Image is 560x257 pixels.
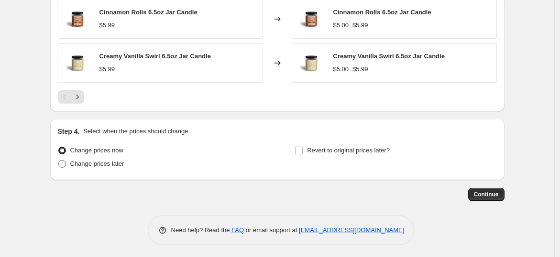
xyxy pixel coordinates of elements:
[474,191,499,198] span: Continue
[333,9,431,16] span: Cinnamon Rolls 6.5oz Jar Candle
[99,9,198,16] span: Cinnamon Rolls 6.5oz Jar Candle
[99,21,115,30] div: $5.99
[58,127,80,136] h2: Step 4.
[333,21,349,30] div: $5.00
[352,64,368,74] strike: $5.99
[70,147,123,154] span: Change prices now
[63,49,92,77] img: Untitleddesign_10_80x.png
[99,53,211,60] span: Creamy Vanilla Swirl 6.5oz Jar Candle
[468,188,505,201] button: Continue
[307,147,390,154] span: Revert to original prices later?
[297,5,326,33] img: Untitleddesign_9_80x.png
[99,64,115,74] div: $5.99
[231,226,244,234] a: FAQ
[70,160,124,167] span: Change prices later
[333,64,349,74] div: $5.00
[244,226,299,234] span: or email support at
[83,127,188,136] p: Select when the prices should change
[63,5,92,33] img: Untitleddesign_9_80x.png
[352,21,368,30] strike: $5.99
[333,53,445,60] span: Creamy Vanilla Swirl 6.5oz Jar Candle
[299,226,404,234] a: [EMAIL_ADDRESS][DOMAIN_NAME]
[71,90,84,104] button: Next
[58,90,84,104] nav: Pagination
[171,226,232,234] span: Need help? Read the
[297,49,326,77] img: Untitleddesign_10_80x.png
